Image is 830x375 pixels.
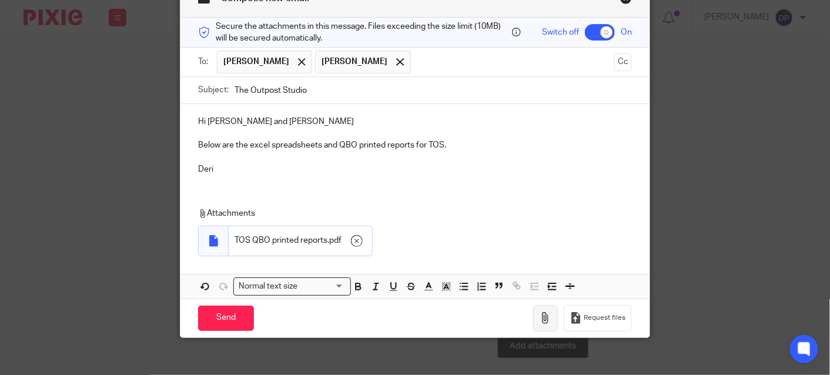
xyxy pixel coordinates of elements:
[198,84,229,96] label: Subject:
[216,21,509,45] span: Secure the attachments in this message. Files exceeding the size limit (10MB) will be secured aut...
[329,235,342,246] span: pdf
[198,207,628,219] p: Attachments
[198,306,254,331] input: Send
[233,277,351,296] div: Search for option
[229,226,372,256] div: .
[235,235,327,246] span: TOS QBO printed reports
[198,56,211,68] label: To:
[322,56,387,68] span: [PERSON_NAME]
[614,53,632,71] button: Cc
[198,163,632,175] p: Deri
[236,280,300,293] span: Normal text size
[198,139,632,151] p: Below are the excel spreadsheets and QBO printed reports for TOS.
[302,280,344,293] input: Search for option
[198,116,632,128] p: Hi [PERSON_NAME] and [PERSON_NAME]
[584,313,625,323] span: Request files
[564,305,632,332] button: Request files
[621,26,632,38] span: On
[223,56,289,68] span: [PERSON_NAME]
[542,26,579,38] span: Switch off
